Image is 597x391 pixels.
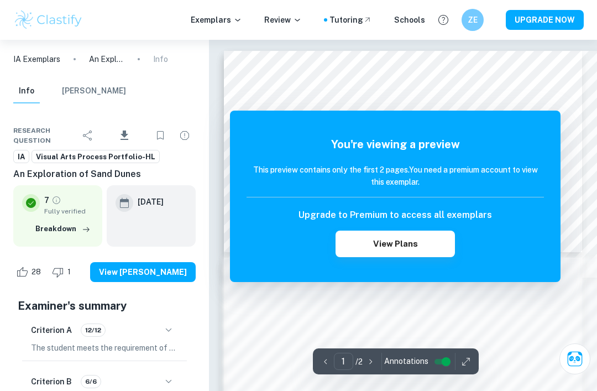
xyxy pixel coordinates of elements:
[81,325,105,335] span: 12/12
[89,53,124,65] p: An Exploration of Sand Dunes
[138,196,164,208] h6: [DATE]
[434,11,453,29] button: Help and Feedback
[90,262,196,282] button: View [PERSON_NAME]
[33,221,93,237] button: Breakdown
[247,136,544,153] h5: You're viewing a preview
[329,14,372,26] a: Tutoring
[174,124,196,147] div: Report issue
[101,121,147,150] div: Download
[264,14,302,26] p: Review
[49,263,77,281] div: Dislike
[153,53,168,65] p: Info
[13,168,196,181] h6: An Exploration of Sand Dunes
[81,377,101,387] span: 6/6
[18,298,191,314] h5: Examiner's summary
[61,267,77,278] span: 1
[149,124,171,147] div: Bookmark
[44,206,93,216] span: Fully verified
[394,14,425,26] a: Schools
[25,267,47,278] span: 28
[31,324,72,336] h6: Criterion A
[247,164,544,188] h6: This preview contains only the first 2 pages. You need a premium account to view this exemplar.
[191,14,242,26] p: Exemplars
[355,356,363,368] p: / 2
[77,124,99,147] div: Share
[13,9,83,31] img: Clastify logo
[506,10,584,30] button: UPGRADE NOW
[13,126,77,145] span: Research question
[13,150,29,164] a: IA
[32,152,159,163] span: Visual Arts Process Portfolio-HL
[44,194,49,206] p: 7
[559,343,590,374] button: Ask Clai
[336,231,454,257] button: View Plans
[13,79,40,103] button: Info
[13,53,60,65] a: IA Exemplars
[31,342,178,354] p: The student meets the requirement of providing at least two art-making formats from different cat...
[31,376,72,388] h6: Criterion B
[467,14,479,26] h6: ZE
[13,263,47,281] div: Like
[62,79,126,103] button: [PERSON_NAME]
[462,9,484,31] button: ZE
[384,356,428,367] span: Annotations
[298,208,492,222] h6: Upgrade to Premium to access all exemplars
[51,195,61,205] a: Grade fully verified
[32,150,160,164] a: Visual Arts Process Portfolio-HL
[14,152,29,163] span: IA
